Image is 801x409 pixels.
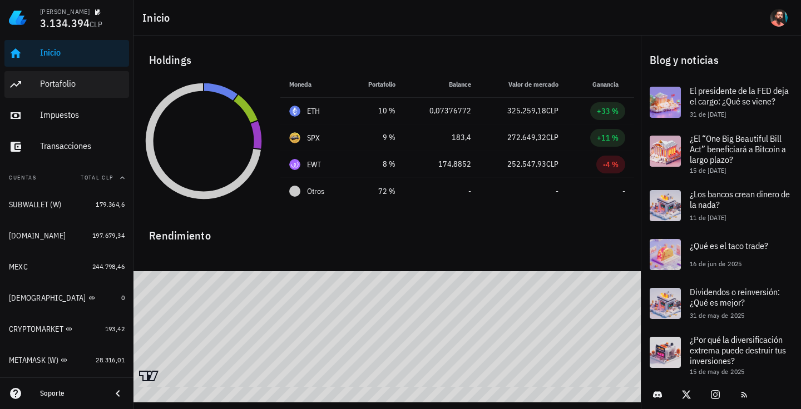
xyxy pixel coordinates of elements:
[690,133,786,165] span: ¿El “One Big Beautiful Bill Act” beneficiará a Bitcoin a largo plazo?
[770,9,788,27] div: avatar
[413,158,471,170] div: 174,8852
[622,186,625,196] span: -
[546,159,558,169] span: CLP
[597,132,619,143] div: +11 %
[40,7,90,16] div: [PERSON_NAME]
[40,16,90,31] span: 3.134.394
[9,200,61,210] div: SUBWALLET (W)
[289,132,300,143] div: SPX-icon
[307,186,324,197] span: Otros
[90,19,102,29] span: CLP
[690,166,726,174] span: 15 de [DATE]
[546,106,558,116] span: CLP
[139,371,159,381] a: Charting by TradingView
[592,80,625,88] span: Ganancia
[4,40,129,67] a: Inicio
[546,132,558,142] span: CLP
[690,367,745,376] span: 15 de may de 2025
[92,231,125,240] span: 197.679,34
[9,9,27,27] img: LedgiFi
[96,200,125,208] span: 179.364,6
[289,159,300,170] div: EWT-icon
[4,347,129,373] a: METAMASK (W) 28.316,01
[690,286,780,308] span: Dividendos o reinversión: ¿Qué es mejor?
[81,174,113,181] span: Total CLP
[9,325,63,334] div: CRYPTOMARKET
[347,71,404,98] th: Portafolio
[641,328,801,382] a: ¿Por qué la diversificación extrema puede destruir tus inversiones? 15 de may de 2025
[4,316,129,342] a: CRYPTOMARKET 193,42
[280,71,347,98] th: Moneda
[468,186,471,196] span: -
[140,218,634,245] div: Rendimiento
[480,71,567,98] th: Valor de mercado
[140,42,634,78] div: Holdings
[690,260,742,268] span: 16 de jun de 2025
[507,106,546,116] span: 325.259,18
[597,106,619,117] div: +33 %
[507,159,546,169] span: 252.547,93
[4,191,129,218] a: SUBWALLET (W) 179.364,6
[641,127,801,181] a: ¿El “One Big Beautiful Bill Act” beneficiará a Bitcoin a largo plazo? 15 de [DATE]
[40,389,102,398] div: Soporte
[121,293,125,302] span: 0
[356,132,395,143] div: 9 %
[4,253,129,280] a: MEXC 244.798,46
[507,132,546,142] span: 272.649,32
[289,106,300,117] div: ETH-icon
[9,231,66,241] div: [DOMAIN_NAME]
[690,85,789,107] span: El presidente de la FED deja el cargo: ¿Qué se viene?
[92,262,125,271] span: 244.798,46
[307,106,320,117] div: ETH
[404,71,480,98] th: Balance
[690,110,726,118] span: 31 de [DATE]
[690,311,745,320] span: 31 de may de 2025
[413,132,471,143] div: 183,4
[690,240,768,251] span: ¿Qué es el taco trade?
[641,181,801,230] a: ¿Los bancos crean dinero de la nada? 11 de [DATE]
[641,279,801,328] a: Dividendos o reinversión: ¿Qué es mejor? 31 de may de 2025
[413,105,471,117] div: 0,07376772
[4,102,129,129] a: Impuestos
[40,47,125,58] div: Inicio
[307,132,320,143] div: SPX
[556,186,558,196] span: -
[40,141,125,151] div: Transacciones
[356,186,395,197] div: 72 %
[690,213,726,222] span: 11 de [DATE]
[9,356,58,365] div: METAMASK (W)
[4,133,129,160] a: Transacciones
[96,356,125,364] span: 28.316,01
[690,334,786,366] span: ¿Por qué la diversificación extrema puede destruir tus inversiones?
[4,164,129,191] button: CuentasTotal CLP
[641,42,801,78] div: Blog y noticias
[356,158,395,170] div: 8 %
[40,109,125,120] div: Impuestos
[40,78,125,89] div: Portafolio
[105,325,125,333] span: 193,42
[4,285,129,311] a: [DEMOGRAPHIC_DATA] 0
[690,188,790,210] span: ¿Los bancos crean dinero de la nada?
[142,9,175,27] h1: Inicio
[307,159,322,170] div: EWT
[603,159,619,170] div: -4 %
[9,262,28,272] div: MEXC
[9,293,86,303] div: [DEMOGRAPHIC_DATA]
[4,71,129,98] a: Portafolio
[356,105,395,117] div: 10 %
[641,78,801,127] a: El presidente de la FED deja el cargo: ¿Qué se viene? 31 de [DATE]
[641,230,801,279] a: ¿Qué es el taco trade? 16 de jun de 2025
[4,222,129,249] a: [DOMAIN_NAME] 197.679,34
